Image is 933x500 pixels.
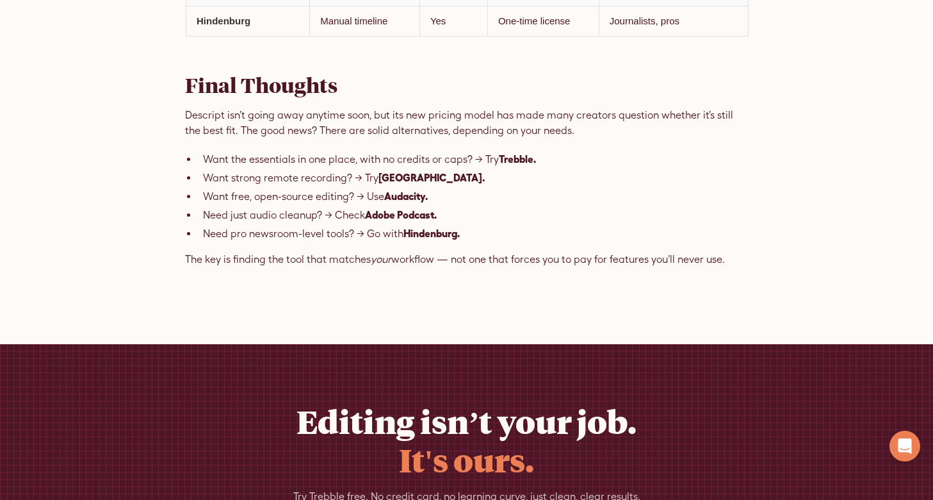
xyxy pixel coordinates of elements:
[185,252,749,267] p: The key is finding the tool that matches workflow — not one that forces you to pay for features y...
[198,207,749,223] li: Need just audio cleanup? → Check
[198,151,749,167] li: Want the essentials in one place, with no credits or caps? → Try
[365,209,437,221] strong: Adobe Podcast.
[198,188,749,204] li: Want free, open-source editing? → Use
[185,278,749,293] p: ‍
[185,72,749,97] h2: Final Thoughts
[599,6,748,37] td: Journalists, pros
[399,438,535,481] span: It's ours.
[185,108,749,138] p: Descript isn’t going away anytime soon, but its new pricing model has made many creators question...
[378,172,485,183] strong: [GEOGRAPHIC_DATA].
[198,226,749,242] li: Need pro newsroom-level tools? → Go with
[384,190,428,202] strong: Audacity.
[889,431,920,462] div: Open Intercom Messenger
[198,170,749,186] li: Want strong remote recording? → Try
[403,228,460,239] strong: Hindenburg.
[419,6,487,37] td: Yes
[487,6,599,37] td: One-time license
[296,402,637,479] h2: Editing isn’t your job.
[499,153,536,165] strong: Trebble.
[371,253,391,265] em: your
[186,6,310,37] td: Hindenburg
[310,6,420,37] td: Manual timeline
